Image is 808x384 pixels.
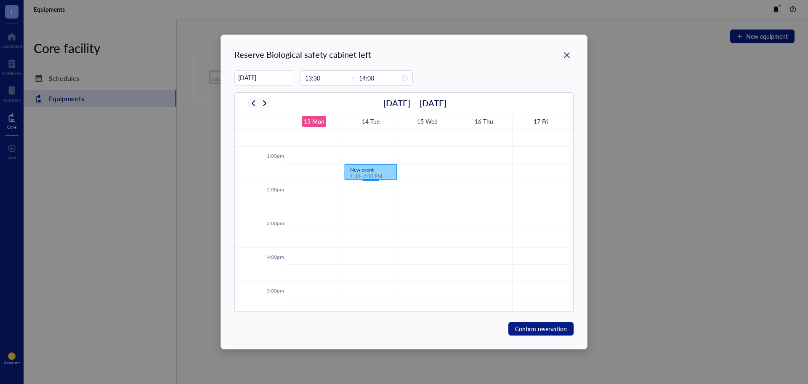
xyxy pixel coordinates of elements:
span: New event [350,166,374,173]
button: Next week [260,98,270,108]
span: 1:30 - 2:00 PM [350,173,382,180]
div: 4:00pm [265,253,286,261]
span: Confirm reservation [515,324,567,333]
div: 15 Wed [417,117,438,126]
div: 17 Fri [534,117,548,126]
span: Close [560,50,574,60]
h2: [DATE] – [DATE] [383,97,447,109]
div: 13 Mon [304,117,324,126]
a: October 13, 2025 [302,116,326,127]
div: 5:00pm [265,287,286,295]
div: 2:00pm [265,186,286,193]
div: 14 Tue [362,117,380,126]
a: October 15, 2025 [415,116,439,127]
a: October 16, 2025 [473,116,495,127]
a: October 14, 2025 [360,116,381,127]
input: Start time [305,73,346,83]
button: Confirm reservation [508,322,574,336]
div: 3:00pm [265,220,286,227]
input: End time [359,73,400,83]
button: Close [560,48,574,62]
div: 1:00pm [265,152,286,160]
div: 16 Thu [475,117,493,126]
button: Previous week [248,98,258,108]
div: Reserve Biological safety cabinet left [234,48,371,60]
a: October 17, 2025 [532,116,550,127]
input: mm/dd/yyyy [235,70,293,86]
